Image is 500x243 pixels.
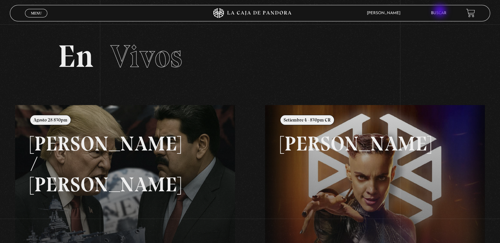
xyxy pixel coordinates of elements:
[29,17,44,21] span: Cerrar
[58,41,442,72] h2: En
[110,38,182,75] span: Vivos
[31,11,42,15] span: Menu
[431,11,446,15] a: Buscar
[364,11,407,15] span: [PERSON_NAME]
[466,9,475,17] a: View your shopping cart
